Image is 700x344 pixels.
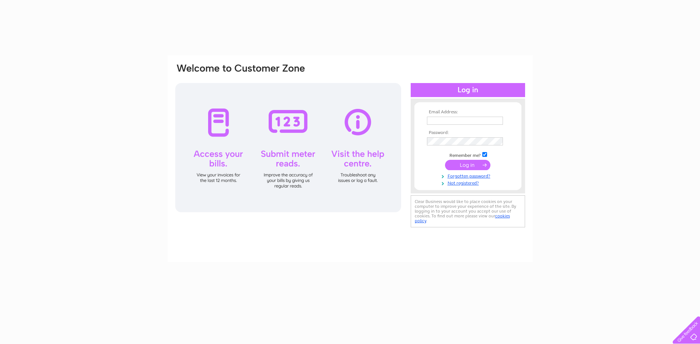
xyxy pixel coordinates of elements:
[411,195,525,227] div: Clear Business would like to place cookies on your computer to improve your experience of the sit...
[427,172,511,179] a: Forgotten password?
[445,160,490,170] input: Submit
[425,130,511,135] th: Password:
[415,213,510,223] a: cookies policy
[425,151,511,158] td: Remember me?
[425,110,511,115] th: Email Address:
[427,179,511,186] a: Not registered?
